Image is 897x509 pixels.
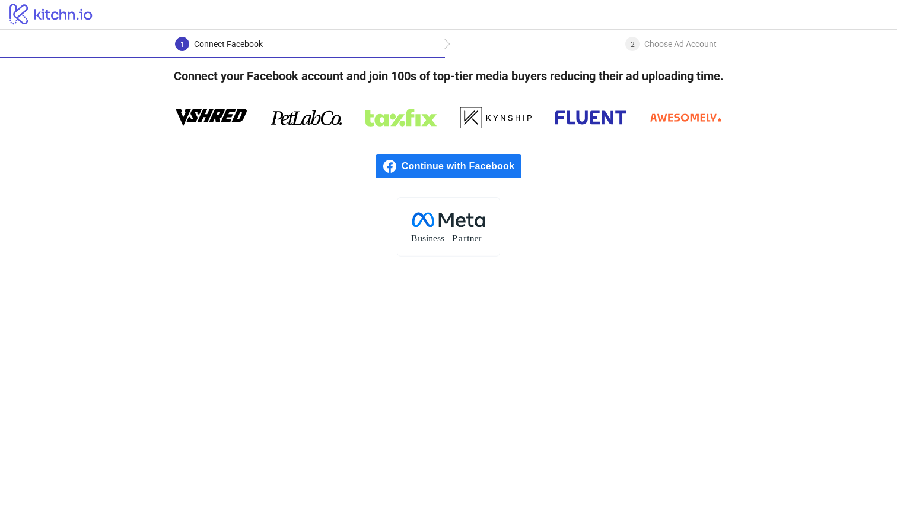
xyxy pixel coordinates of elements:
span: 2 [631,40,635,49]
a: Continue with Facebook [376,154,521,178]
div: Connect Facebook [194,37,263,51]
span: 1 [180,40,185,49]
tspan: P [452,233,457,243]
tspan: r [463,233,467,243]
tspan: usiness [418,233,444,243]
div: Choose Ad Account [644,37,717,51]
span: Continue with Facebook [402,154,521,178]
tspan: a [459,233,463,243]
h4: Connect your Facebook account and join 100s of top-tier media buyers reducing their ad uploading ... [155,58,743,94]
tspan: tner [467,233,482,243]
tspan: B [411,233,417,243]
